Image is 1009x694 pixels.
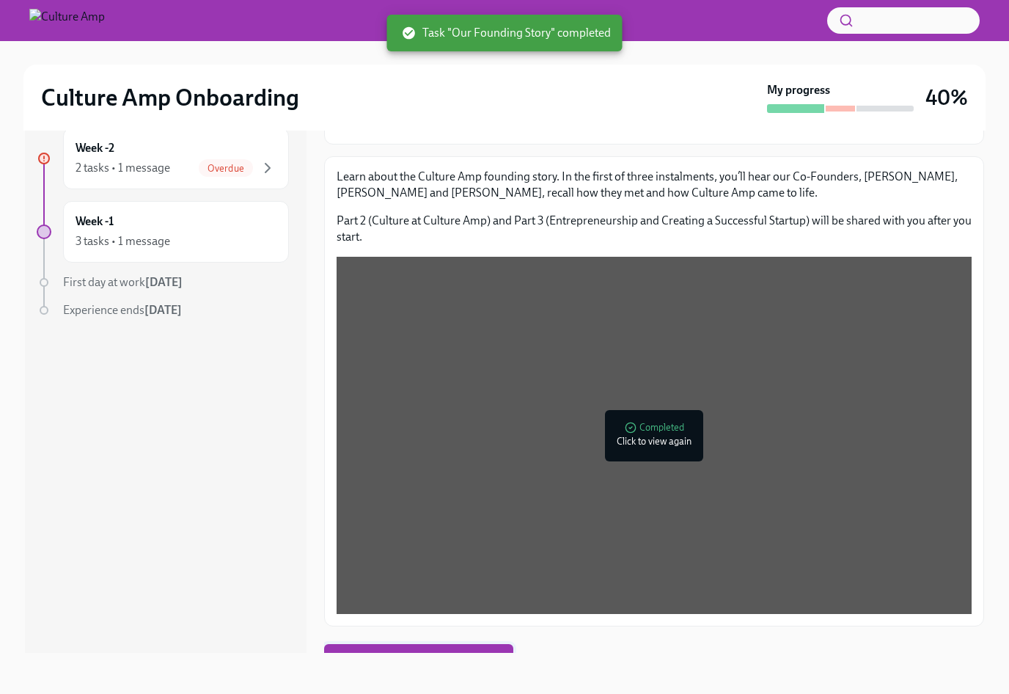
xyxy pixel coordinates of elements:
a: Week -22 tasks • 1 messageOverdue [37,128,289,189]
a: Week -13 tasks • 1 message [37,201,289,263]
h3: 40% [925,84,968,111]
div: 2 tasks • 1 message [76,160,170,176]
a: First day at work[DATE] [37,274,289,291]
span: Experience ends [63,303,182,317]
strong: My progress [767,82,830,98]
strong: [DATE] [144,303,182,317]
h2: Culture Amp Onboarding [41,83,299,112]
div: 3 tasks • 1 message [76,233,170,249]
p: Part 2 (Culture at Culture Amp) and Part 3 (Entrepreneurship and Creating a Successful Startup) w... [337,213,972,245]
h6: Week -1 [76,213,114,230]
img: Culture Amp [29,9,105,32]
button: Next task:Get to know our values [324,644,513,673]
iframe: Our Founding Story: How Culture Amp Started [337,257,972,614]
p: Learn about the Culture Amp founding story. In the first of three instalments, you’ll hear our Co... [337,169,972,201]
h6: Week -2 [76,140,114,156]
strong: [DATE] [145,275,183,289]
span: Task "Our Founding Story" completed [402,25,611,41]
span: Next task : Get to know our values [334,651,503,666]
span: Overdue [199,163,253,174]
span: First day at work [63,275,183,289]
